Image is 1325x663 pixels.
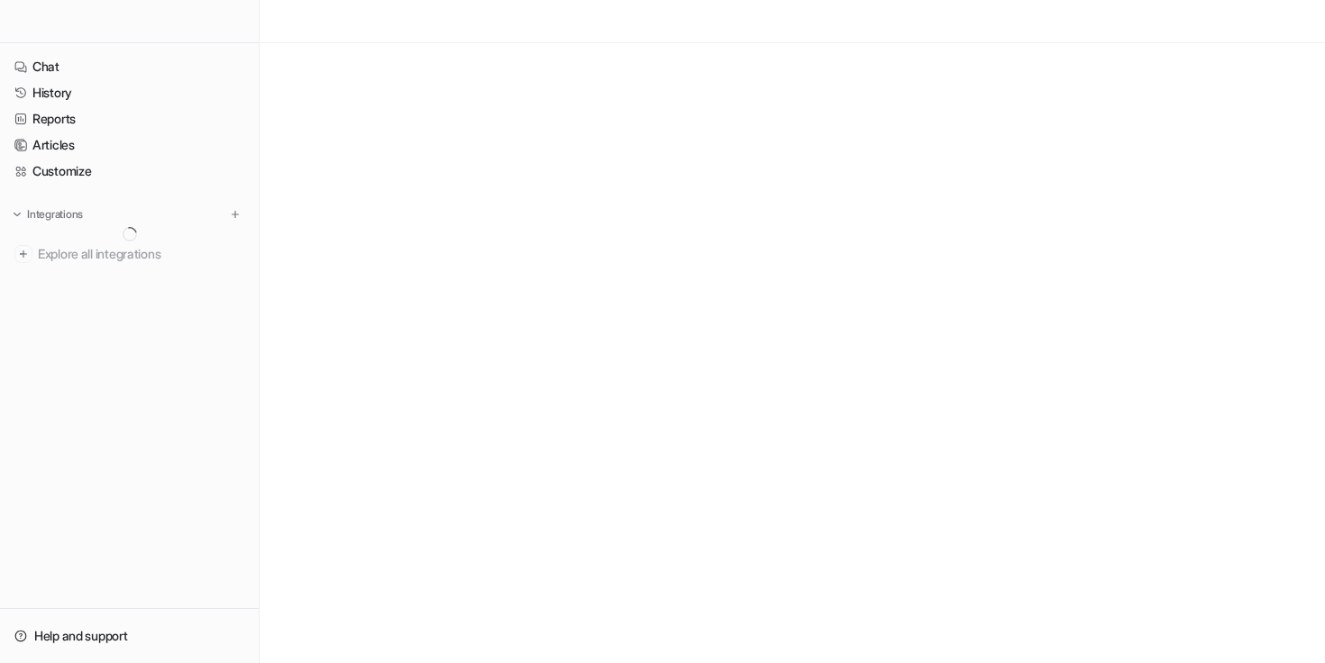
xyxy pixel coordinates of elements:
a: Explore all integrations [7,241,251,267]
a: Chat [7,54,251,79]
a: Customize [7,159,251,184]
a: Articles [7,132,251,158]
img: explore all integrations [14,245,32,263]
button: Integrations [7,205,88,223]
span: Explore all integrations [38,240,244,268]
img: menu_add.svg [229,208,242,221]
a: Help and support [7,623,251,649]
a: History [7,80,251,105]
a: Reports [7,106,251,132]
p: Integrations [27,207,83,222]
img: expand menu [11,208,23,221]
